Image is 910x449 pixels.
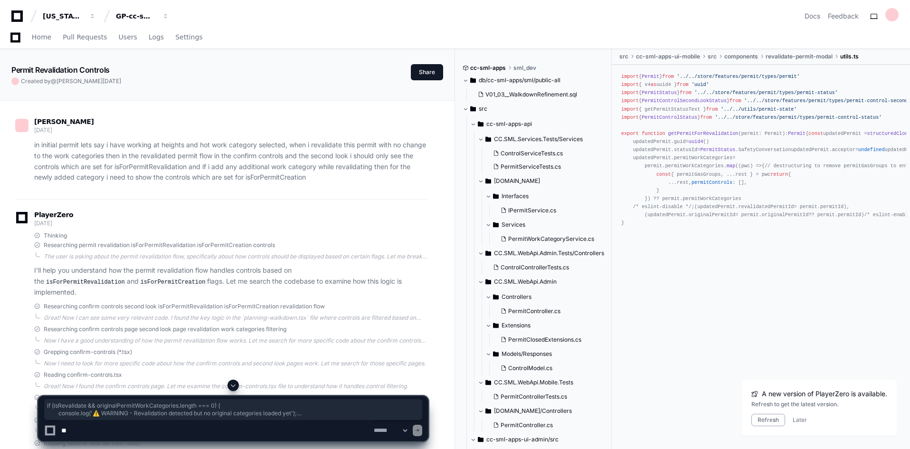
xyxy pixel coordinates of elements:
a: Users [119,27,137,48]
span: PermitServiceTests.cs [501,163,561,171]
span: Controllers [502,293,531,301]
span: acceptor [832,147,855,153]
span: revalidatedPermitId [738,204,794,210]
span: permitId [838,212,861,218]
button: src [463,101,605,116]
span: utils.ts [840,53,859,60]
span: 'uuid' [692,82,709,87]
span: CC.SML.WebApi.Admin.Tests/Controllers [494,249,604,257]
span: Researching confirm controls page second look page revalidation work categories filtering [44,325,286,333]
svg: Directory [493,320,499,331]
span: permitWorkCategories [674,155,732,161]
svg: Directory [493,291,499,303]
span: '../../utils/permit-state' [721,106,797,112]
span: CC.SML.Services.Tests/Services [494,135,583,143]
span: from [680,90,692,96]
p: I'll help you understand how the permit revalidation flow handles controls based on the and flags... [34,265,428,298]
div: The user is asking about the permit revalidation flow, specifically about how controls should be ... [44,253,428,260]
button: Controllers [485,289,612,305]
a: Home [32,27,51,48]
button: PermitClosedExtensions.cs [497,333,607,346]
div: Now I need to look for more specific code about how the confirm controls and second look pages wo... [44,360,428,367]
button: PermitServiceTests.cs [489,160,607,173]
span: from [706,106,718,112]
span: revalidate-permit-modal [766,53,833,60]
span: [PERSON_NAME] [34,118,94,125]
button: GP-cc-sml-apps [112,8,173,25]
button: Models/Responses [485,346,612,362]
svg: Directory [485,175,491,187]
div: [US_STATE] Pacific [43,11,84,21]
span: @ [51,77,57,85]
svg: Directory [470,103,476,115]
button: CC.SML.WebApi.Admin.Tests/Controllers [478,246,612,261]
span: src [619,53,628,60]
span: Pull Requests [63,34,107,40]
span: function [642,131,665,136]
span: Permit [788,131,806,136]
button: cc-sml-apps-api [470,116,612,132]
span: return [770,172,788,177]
span: Extensions [502,322,531,329]
span: import [621,115,639,120]
code: isForPermitCreation [139,278,208,287]
span: '../../store/features/permit/types/permit' [677,74,800,79]
svg: Directory [493,219,499,230]
span: export [621,131,639,136]
span: Created by [21,77,121,85]
button: ControlControllerTests.cs [489,261,607,274]
span: pwc [741,163,750,169]
a: Docs [805,11,820,21]
button: CC.SML.WebApi.Mobile.Tests [478,375,612,390]
span: PermitWorkCategoryService.cs [508,235,594,243]
button: V01_03__WalkdownRefinement.sql [474,88,599,101]
span: import [621,90,639,96]
span: [DATE] [34,126,52,134]
div: GP-cc-sml-apps [116,11,157,21]
span: Settings [175,34,202,40]
span: [PERSON_NAME] [57,77,103,85]
code: isForPermitRevalidation [44,278,127,287]
span: V01_03__WalkdownRefinement.sql [485,91,577,98]
span: sml_dev [513,64,536,72]
span: from [677,82,689,87]
button: [US_STATE] Pacific [39,8,100,25]
a: Logs [149,27,164,48]
button: Later [793,416,807,424]
span: PermitStatus [700,147,735,153]
span: ControlModel.cs [508,364,552,372]
span: from [700,115,712,120]
span: Logs [149,34,164,40]
svg: Directory [485,377,491,388]
button: Interfaces [485,189,612,204]
div: { } { v4 uuid4 } { } { } { getPermitStatusText } { } ( ): { updatedPermit = (permit) updatedPermi... [621,73,901,227]
span: '../../store/features/permit/types/permit-control-status' [715,115,882,120]
span: Thinking [44,232,67,239]
svg: Directory [478,118,483,130]
span: permitControls [692,180,732,185]
span: /* eslint-disable */ [633,204,692,210]
span: permitWorkCategories [665,163,723,169]
span: map [727,163,735,169]
span: '../../store/features/permit/types/permit-status' [694,90,838,96]
button: PermitController.cs [497,305,607,318]
button: Extensions [485,318,612,333]
span: statusId [674,147,697,153]
span: Permit [642,74,659,79]
app-text-character-animate: Permit Revalidation Controls [11,65,110,75]
span: components [724,53,758,60]
svg: Directory [485,276,491,287]
svg: Directory [485,248,491,259]
span: permitId [820,204,844,210]
span: cc-sml-apps-ui-mobile [636,53,700,60]
span: import [621,82,639,87]
span: permit: Permit [741,131,782,136]
button: ControlServiceTests.cs [489,147,607,160]
span: Grepping confirm-controls (*.tsx) [44,348,132,356]
span: src [479,105,487,113]
div: Refresh to get the latest version. [751,401,887,408]
a: Pull Requests [63,27,107,48]
span: ControlServiceTests.cs [501,150,563,157]
span: CC.SML.WebApi.Admin [494,278,557,286]
a: Settings [175,27,202,48]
